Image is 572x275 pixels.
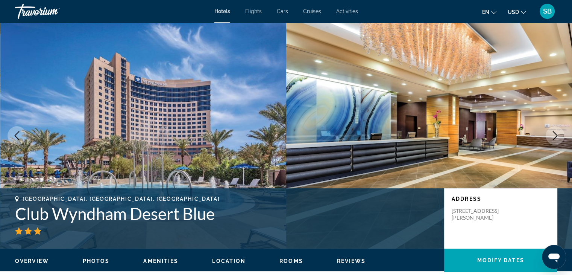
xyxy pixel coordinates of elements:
[337,258,366,264] button: Reviews
[542,245,566,269] iframe: Button to launch messaging window
[279,258,303,264] span: Rooms
[212,258,246,264] button: Location
[212,258,246,264] span: Location
[336,8,358,14] a: Activities
[477,257,524,263] span: Modify Dates
[143,258,178,264] button: Amenities
[277,8,288,14] a: Cars
[279,258,303,264] button: Rooms
[15,204,437,223] h1: Club Wyndham Desert Blue
[444,249,557,272] button: Modify Dates
[482,6,496,17] button: Change language
[452,196,549,202] p: Address
[23,196,220,202] span: [GEOGRAPHIC_DATA], [GEOGRAPHIC_DATA], [GEOGRAPHIC_DATA]
[83,258,110,264] span: Photos
[245,8,262,14] a: Flights
[452,208,512,221] p: [STREET_ADDRESS][PERSON_NAME]
[508,6,526,17] button: Change currency
[337,258,366,264] span: Reviews
[8,126,26,145] button: Previous image
[214,8,230,14] a: Hotels
[543,8,552,15] span: SB
[15,258,49,264] button: Overview
[15,258,49,264] span: Overview
[546,126,564,145] button: Next image
[15,2,90,21] a: Travorium
[482,9,489,15] span: en
[508,9,519,15] span: USD
[537,3,557,19] button: User Menu
[143,258,178,264] span: Amenities
[303,8,321,14] a: Cruises
[83,258,110,264] button: Photos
